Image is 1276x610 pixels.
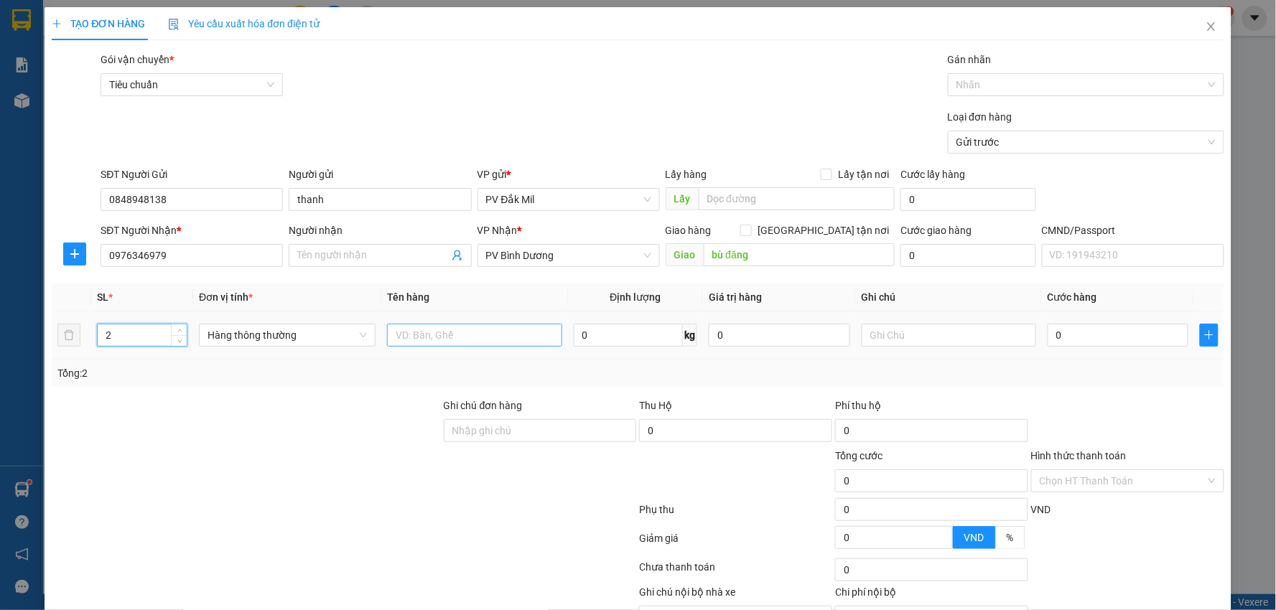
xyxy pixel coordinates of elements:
span: Decrease Value [171,335,187,346]
span: plus [64,248,85,260]
span: [GEOGRAPHIC_DATA] tận nơi [752,222,895,238]
input: Cước giao hàng [900,244,1036,267]
div: VP gửi [478,166,660,182]
span: Giá trị hàng [709,291,762,303]
span: VND [1031,504,1051,515]
img: logo [14,32,33,68]
span: Yêu cầu xuất hóa đơn điện tử [168,18,320,29]
button: Close [1191,7,1231,47]
div: Chi phí nội bộ [835,584,1028,606]
span: SL [97,291,108,303]
input: VD: Bàn, Ghế [387,324,562,347]
button: plus [1200,324,1218,347]
span: plus [52,19,62,29]
div: Giảm giá [638,530,834,555]
span: down [175,337,184,345]
span: Nơi nhận: [110,100,133,121]
span: up [175,327,184,335]
div: Người nhận [289,222,471,238]
span: Hàng thông thường [208,324,367,346]
div: Người gửi [289,166,471,182]
div: Phí thu hộ [835,398,1028,419]
span: PV Đắk Mil [49,100,84,108]
span: TẠO ĐƠN HÀNG [52,18,145,29]
span: Gói vận chuyển [101,54,174,65]
input: Ghi Chú [862,324,1037,347]
label: Cước giao hàng [900,225,972,236]
input: 0 [709,324,849,347]
img: icon [168,19,180,30]
span: Thu Hộ [639,400,672,411]
div: CMND/Passport [1042,222,1224,238]
span: Tổng cước [835,450,883,461]
div: Tổng: 2 [57,365,493,381]
input: Dọc đường [704,243,895,266]
span: Cước hàng [1048,291,1097,303]
label: Ghi chú đơn hàng [444,400,523,411]
label: Hình thức thanh toán [1031,450,1127,461]
span: Nơi gửi: [14,100,29,121]
div: Chưa thanh toán [638,559,834,584]
span: Lấy hàng [666,169,707,180]
span: Tên hàng [387,291,429,303]
input: Dọc đường [699,187,895,210]
span: PV Bình Dương [486,245,651,266]
div: Phụ thu [638,502,834,527]
span: Gửi trước [956,131,1216,153]
span: Giao hàng [666,225,712,236]
strong: BIÊN NHẬN GỬI HÀNG HOÁ [50,86,167,97]
label: Gán nhãn [948,54,992,65]
div: SĐT Người Nhận [101,222,283,238]
span: Định lượng [610,291,661,303]
span: user-add [452,250,463,261]
span: plus [1201,329,1217,341]
div: Ghi chú nội bộ nhà xe [639,584,832,606]
button: delete [57,324,80,347]
input: Ghi chú đơn hàng [444,419,637,442]
span: VND [964,532,984,543]
span: % [1007,532,1014,543]
label: Loại đơn hàng [948,111,1012,123]
span: Lấy [666,187,699,210]
button: plus [63,243,86,266]
span: kg [683,324,697,347]
input: Cước lấy hàng [900,188,1036,211]
span: Giao [666,243,704,266]
label: Cước lấy hàng [900,169,965,180]
th: Ghi chú [856,283,1043,311]
span: Increase Value [171,324,187,335]
span: PV Đắk Mil [486,189,651,210]
div: SĐT Người Gửi [101,166,283,182]
span: 06:09:15 [DATE] [136,65,202,75]
strong: CÔNG TY TNHH [GEOGRAPHIC_DATA] 214 QL13 - P.26 - Q.BÌNH THẠNH - TP HCM 1900888606 [37,23,116,77]
span: Đơn vị tính [199,291,253,303]
span: Tiêu chuẩn [109,74,274,95]
span: close [1206,21,1217,32]
span: VP Nhận [478,225,518,236]
span: DM10250300 [141,54,202,65]
span: Lấy tận nơi [832,166,895,182]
